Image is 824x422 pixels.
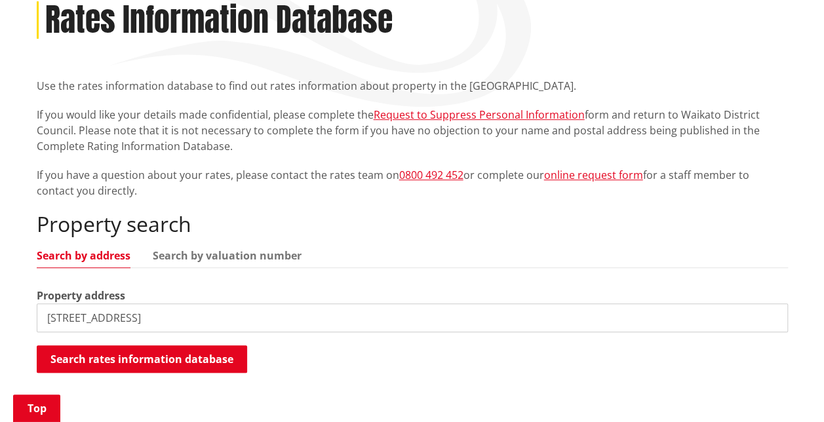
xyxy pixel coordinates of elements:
p: If you have a question about your rates, please contact the rates team on or complete our for a s... [37,167,788,199]
h1: Rates Information Database [45,1,393,39]
p: Use the rates information database to find out rates information about property in the [GEOGRAPHI... [37,78,788,94]
a: online request form [544,168,643,182]
a: Top [13,394,60,422]
h2: Property search [37,212,788,237]
button: Search rates information database [37,345,247,373]
a: 0800 492 452 [399,168,463,182]
a: Search by address [37,250,130,261]
p: If you would like your details made confidential, please complete the form and return to Waikato ... [37,107,788,154]
input: e.g. Duke Street NGARUAWAHIA [37,303,788,332]
iframe: Messenger Launcher [764,367,811,414]
a: Search by valuation number [153,250,302,261]
label: Property address [37,288,125,303]
a: Request to Suppress Personal Information [374,107,585,122]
